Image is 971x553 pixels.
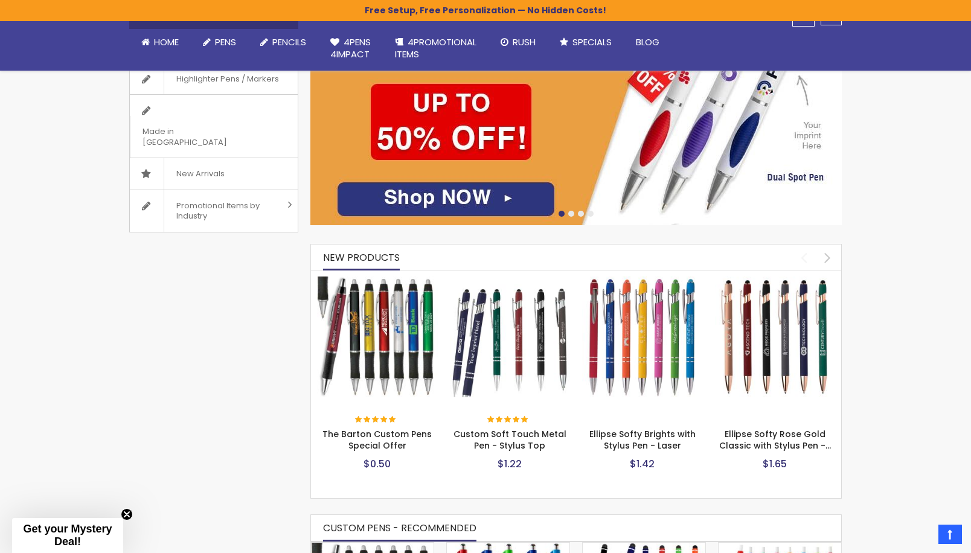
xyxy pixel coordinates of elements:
a: Pens [191,29,248,56]
a: Custom Soft Touch Metal Pen - Stylus Top [453,428,566,452]
span: Made in [GEOGRAPHIC_DATA] [130,116,268,158]
span: $1.22 [498,457,522,471]
span: Highlighter Pens / Markers [164,63,291,95]
a: Pencils [248,29,318,56]
span: New Products [323,251,400,264]
span: Home [154,36,179,48]
span: Specials [572,36,612,48]
a: The Barton Custom Pens Special Offer [311,542,434,552]
img: Ellipse Softy Rose Gold Classic with Stylus Pen - Silver Laser [715,276,836,397]
span: $0.50 [364,457,391,471]
span: 4Pens 4impact [330,36,371,60]
a: Ellipse Softy Rose Gold Classic with Stylus Pen -… [719,428,831,452]
img: Custom Soft Touch Metal Pen - Stylus Top [450,276,571,397]
span: Rush [513,36,536,48]
a: New Arrivals [130,158,298,190]
a: Specials [548,29,624,56]
a: Ellipse Softy Brights with Stylus Pen - Laser [589,428,696,452]
a: Ellipse Softy Rose Gold Classic with Stylus Pen - Silver Laser [715,276,836,286]
div: next [817,247,838,268]
a: Highlighter Pens / Markers [130,63,298,95]
a: Ellipse Softy Brights with Stylus Pen - Laser [582,276,703,286]
a: The Barton Custom Pens Special Offer [317,276,438,286]
a: Rush [489,29,548,56]
a: Avenir® Custom Soft Grip Advertising Pens [447,542,569,552]
a: Promotional Items by Industry [130,190,298,232]
a: Dart Color slim Pens [719,542,841,552]
div: Get your Mystery Deal!Close teaser [12,518,123,553]
span: Blog [636,36,659,48]
span: New Arrivals [164,158,237,190]
span: Pens [215,36,236,48]
a: Top [938,525,962,544]
span: 4PROMOTIONAL ITEMS [395,36,476,60]
span: Promotional Items by Industry [164,190,283,232]
a: The Barton Custom Pens Special Offer [322,428,432,452]
div: prev [793,247,815,268]
span: $1.65 [763,457,787,471]
a: Home [129,29,191,56]
span: $1.42 [630,457,655,471]
button: Close teaser [121,508,133,520]
a: Blog [624,29,671,56]
img: Ellipse Softy Brights with Stylus Pen - Laser [582,276,703,397]
div: 100% [355,416,397,424]
span: CUSTOM PENS - RECOMMENDED [323,521,476,535]
a: 4PROMOTIONALITEMS [383,29,489,68]
span: Get your Mystery Deal! [23,523,112,548]
a: 4Pens4impact [318,29,383,68]
a: Custom Soft Touch Metal Pen - Stylus Top [450,276,571,286]
a: Made in [GEOGRAPHIC_DATA] [130,95,298,158]
img: The Barton Custom Pens Special Offer [317,276,438,397]
a: Celeste Soft Touch Metal Pens With Stylus - Special Offer [583,542,705,552]
div: 100% [487,416,530,424]
span: Pencils [272,36,306,48]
